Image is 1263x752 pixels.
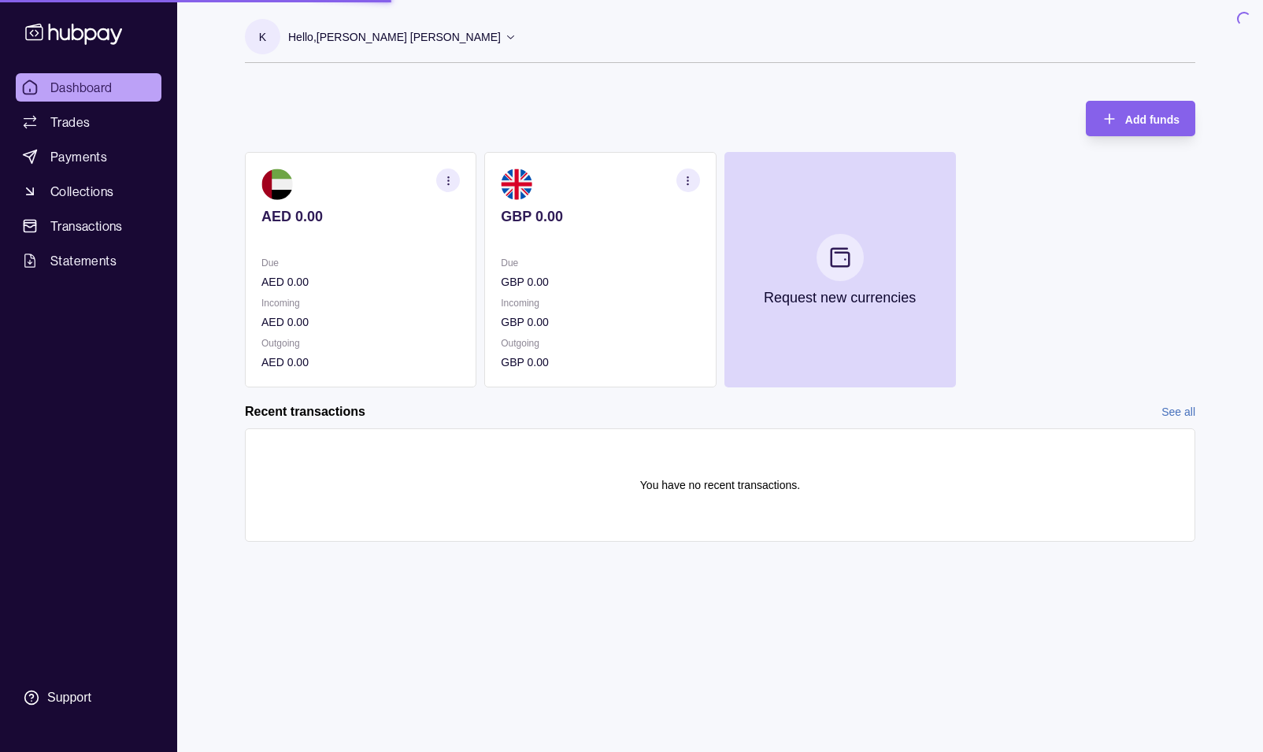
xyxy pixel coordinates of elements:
[261,208,460,225] p: AED 0.00
[724,152,956,387] button: Request new currencies
[16,212,161,240] a: Transactions
[764,289,916,306] p: Request new currencies
[1161,403,1195,420] a: See all
[1086,101,1195,136] button: Add funds
[288,28,501,46] p: Hello, [PERSON_NAME] [PERSON_NAME]
[640,476,800,494] p: You have no recent transactions.
[501,254,699,272] p: Due
[261,354,460,371] p: AED 0.00
[50,217,123,235] span: Transactions
[1125,113,1180,126] span: Add funds
[501,335,699,352] p: Outgoing
[50,182,113,201] span: Collections
[501,295,699,312] p: Incoming
[16,177,161,206] a: Collections
[16,108,161,136] a: Trades
[501,273,699,291] p: GBP 0.00
[16,246,161,275] a: Statements
[501,208,699,225] p: GBP 0.00
[50,113,90,132] span: Trades
[261,335,460,352] p: Outgoing
[50,78,113,97] span: Dashboard
[501,354,699,371] p: GBP 0.00
[261,254,460,272] p: Due
[501,169,532,200] img: gb
[261,169,293,200] img: ae
[16,73,161,102] a: Dashboard
[501,313,699,331] p: GBP 0.00
[16,143,161,171] a: Payments
[259,28,266,46] p: K
[261,273,460,291] p: AED 0.00
[50,251,117,270] span: Statements
[16,681,161,714] a: Support
[261,313,460,331] p: AED 0.00
[245,403,365,420] h2: Recent transactions
[47,689,91,706] div: Support
[261,295,460,312] p: Incoming
[50,147,107,166] span: Payments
